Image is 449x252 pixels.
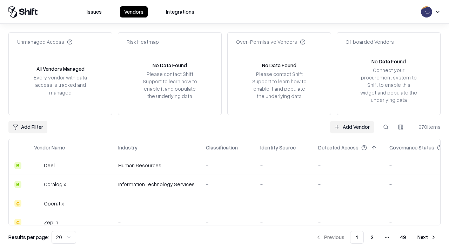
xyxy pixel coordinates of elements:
[153,62,187,69] div: No Data Found
[360,66,418,104] div: Connect your procurement system to Shift to enable this widget and populate the underlying data
[141,70,199,100] div: Please contact Shift Support to learn how to enable it and populate the underlying data
[206,144,238,151] div: Classification
[31,74,89,96] div: Every vendor with data access is tracked and managed
[14,219,21,226] div: C
[14,181,21,188] div: B
[44,181,66,188] div: Coralogix
[318,200,378,207] div: -
[118,181,195,188] div: Information Technology Services
[14,162,21,169] div: B
[206,200,249,207] div: -
[34,144,65,151] div: Vendor Name
[34,162,41,169] img: Deel
[162,6,199,17] button: Integrations
[260,219,307,226] div: -
[127,38,159,45] div: Risk Heatmap
[44,200,64,207] div: Operatix
[118,219,195,226] div: -
[118,200,195,207] div: -
[260,144,296,151] div: Identity Source
[389,144,434,151] div: Governance Status
[311,231,441,244] nav: pagination
[318,144,358,151] div: Detected Access
[34,181,41,188] img: Coralogix
[120,6,148,17] button: Vendors
[206,162,249,169] div: -
[260,200,307,207] div: -
[8,233,49,241] p: Results per page:
[413,231,441,244] button: Next
[44,162,55,169] div: Deel
[318,162,378,169] div: -
[260,162,307,169] div: -
[36,65,85,72] div: All Vendors Managed
[118,162,195,169] div: Human Resources
[118,144,138,151] div: Industry
[8,121,47,133] button: Add Filter
[34,200,41,207] img: Operatix
[34,219,41,226] img: Zeplin
[236,38,306,45] div: Over-Permissive Vendors
[318,219,378,226] div: -
[260,181,307,188] div: -
[318,181,378,188] div: -
[44,219,58,226] div: Zeplin
[330,121,374,133] a: Add Vendor
[262,62,296,69] div: No Data Found
[365,231,379,244] button: 2
[371,58,406,65] div: No Data Found
[395,231,412,244] button: 49
[250,70,308,100] div: Please contact Shift Support to learn how to enable it and populate the underlying data
[346,38,394,45] div: Offboarded Vendors
[17,38,73,45] div: Unmanaged Access
[206,219,249,226] div: -
[82,6,106,17] button: Issues
[413,123,441,131] div: 970 items
[14,200,21,207] div: C
[206,181,249,188] div: -
[350,231,364,244] button: 1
